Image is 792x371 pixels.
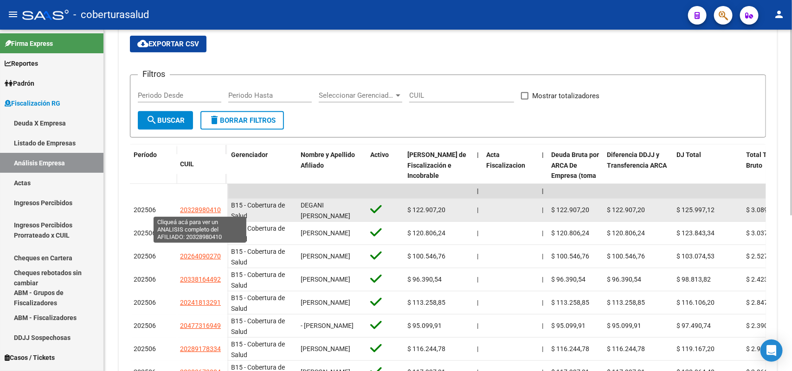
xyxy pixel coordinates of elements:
[407,151,466,180] span: [PERSON_NAME] de Fiscalización e Incobrable
[7,9,19,20] mat-icon: menu
[137,38,148,49] mat-icon: cloud_download
[676,151,701,158] span: DJ Total
[180,229,221,237] span: 20358463186
[746,322,777,329] span: $ 2.390,83
[319,91,394,100] span: Seleccionar Gerenciador
[200,111,284,130] button: Borrar Filtros
[404,145,473,207] datatable-header-cell: Deuda Bruta Neto de Fiscalización e Incobrable
[301,276,350,283] span: [PERSON_NAME]
[607,252,645,260] span: $ 100.546,76
[5,98,60,108] span: Fiscalización RG
[477,252,478,260] span: |
[473,145,483,207] datatable-header-cell: |
[146,114,157,126] mat-icon: search
[676,322,711,329] span: $ 97.490,74
[231,201,285,220] span: B15 - Cobertura de Salud
[547,145,603,207] datatable-header-cell: Deuda Bruta por ARCA De Empresa (toma en cuenta todos los afiliados)
[483,145,538,207] datatable-header-cell: Acta Fiscalizacion
[301,151,355,169] span: Nombre y Apellido Afiliado
[134,299,156,306] span: 202506
[603,145,673,207] datatable-header-cell: Diferencia DDJJ y Transferencia ARCA
[180,252,221,260] span: 20264090270
[607,345,645,352] span: $ 116.244,78
[607,206,645,214] span: $ 122.907,20
[231,151,268,158] span: Gerenciador
[138,68,170,81] h3: Filtros
[146,116,185,125] span: Buscar
[367,145,404,207] datatable-header-cell: Activo
[542,252,543,260] span: |
[477,151,479,158] span: |
[673,145,742,207] datatable-header-cell: DJ Total
[134,206,156,214] span: 202506
[5,58,38,69] span: Reportes
[301,229,350,237] span: [PERSON_NAME]
[477,299,478,306] span: |
[231,225,285,243] span: B15 - Cobertura de Salud
[5,78,34,88] span: Padrón
[180,322,221,329] span: 20477316949
[760,340,783,362] div: Open Intercom Messenger
[551,299,589,306] span: $ 113.258,85
[231,248,285,266] span: B15 - Cobertura de Salud
[551,276,586,283] span: $ 96.390,54
[227,145,297,207] datatable-header-cell: Gerenciador
[130,145,176,184] datatable-header-cell: Período
[407,206,445,214] span: $ 122.907,20
[5,38,53,49] span: Firma Express
[176,154,227,174] datatable-header-cell: CUIL
[231,271,285,289] span: B15 - Cobertura de Salud
[301,201,350,220] span: DEGANI [PERSON_NAME]
[477,206,478,214] span: |
[746,229,777,237] span: $ 3.037,10
[676,206,715,214] span: $ 125.997,12
[477,229,478,237] span: |
[231,340,285,358] span: B15 - Cobertura de Salud
[134,151,157,158] span: Período
[773,9,785,20] mat-icon: person
[607,229,645,237] span: $ 120.806,24
[301,299,350,306] span: [PERSON_NAME]
[407,276,442,283] span: $ 96.390,54
[746,299,777,306] span: $ 2.847,35
[297,145,367,207] datatable-header-cell: Nombre y Apellido Afiliado
[746,252,777,260] span: $ 2.527,77
[407,229,445,237] span: $ 120.806,24
[551,322,586,329] span: $ 95.099,91
[301,252,350,260] span: [PERSON_NAME]
[477,345,478,352] span: |
[486,151,525,169] span: Acta Fiscalizacion
[542,322,543,329] span: |
[407,345,445,352] span: $ 116.244,78
[134,345,156,352] span: 202506
[676,229,715,237] span: $ 123.843,34
[5,352,55,363] span: Casos / Tickets
[746,276,777,283] span: $ 2.423,28
[301,345,350,352] span: [PERSON_NAME]
[209,116,276,125] span: Borrar Filtros
[180,160,194,168] span: CUIL
[542,151,544,158] span: |
[301,322,354,329] span: - [PERSON_NAME]
[551,252,589,260] span: $ 100.546,76
[746,345,777,352] span: $ 2.922,42
[676,276,711,283] span: $ 98.813,82
[370,151,389,158] span: Activo
[538,145,547,207] datatable-header-cell: |
[607,299,645,306] span: $ 113.258,85
[551,229,589,237] span: $ 120.806,24
[137,40,199,48] span: Exportar CSV
[180,299,221,306] span: 20241813291
[407,322,442,329] span: $ 95.099,91
[542,299,543,306] span: |
[607,151,667,169] span: Diferencia DDJJ y Transferencia ARCA
[676,345,715,352] span: $ 119.167,20
[407,252,445,260] span: $ 100.546,76
[180,276,221,283] span: 20338164492
[134,252,156,260] span: 202506
[231,294,285,312] span: B15 - Cobertura de Salud
[551,345,589,352] span: $ 116.244,78
[477,276,478,283] span: |
[551,206,589,214] span: $ 122.907,20
[607,322,641,329] span: $ 95.099,91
